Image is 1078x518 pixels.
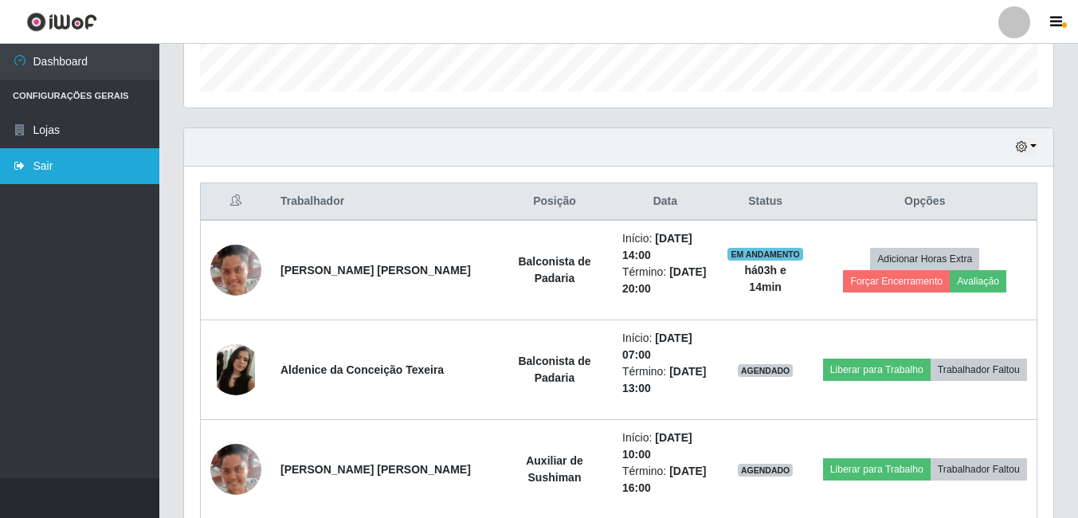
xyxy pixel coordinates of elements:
img: 1744494663000.jpeg [210,344,261,395]
button: Liberar para Trabalho [823,458,931,481]
strong: [PERSON_NAME] [PERSON_NAME] [280,264,471,277]
span: AGENDADO [738,364,794,377]
li: Término: [622,463,708,496]
li: Início: [622,430,708,463]
button: Forçar Encerramento [843,270,950,292]
th: Status [718,183,813,221]
img: CoreUI Logo [26,12,97,32]
strong: Aldenice da Conceição Texeira [280,363,444,376]
li: Término: [622,264,708,297]
button: Trabalhador Faltou [931,359,1027,381]
time: [DATE] 10:00 [622,431,692,461]
button: Avaliação [950,270,1006,292]
th: Trabalhador [271,183,496,221]
li: Término: [622,363,708,397]
li: Início: [622,230,708,264]
button: Liberar para Trabalho [823,359,931,381]
button: Adicionar Horas Extra [870,248,979,270]
li: Início: [622,330,708,363]
time: [DATE] 07:00 [622,332,692,361]
strong: há 03 h e 14 min [745,264,786,293]
th: Posição [496,183,613,221]
span: EM ANDAMENTO [727,248,803,261]
th: Opções [813,183,1037,221]
strong: Auxiliar de Sushiman [526,454,583,484]
strong: [PERSON_NAME] [PERSON_NAME] [280,463,471,476]
strong: Balconista de Padaria [518,255,590,285]
strong: Balconista de Padaria [518,355,590,384]
time: [DATE] 14:00 [622,232,692,261]
span: AGENDADO [738,464,794,477]
button: Trabalhador Faltou [931,458,1027,481]
th: Data [613,183,718,221]
img: 1723491411759.jpeg [210,441,261,497]
img: 1723491411759.jpeg [210,241,261,298]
